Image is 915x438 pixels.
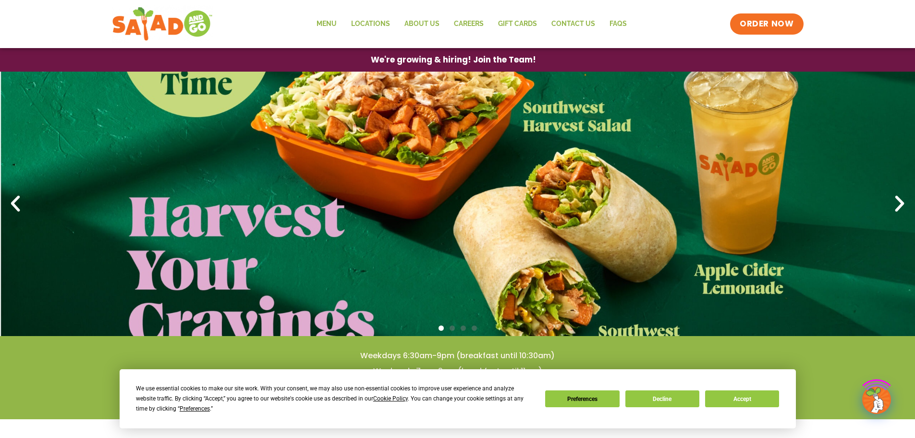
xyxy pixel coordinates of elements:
[889,193,910,214] div: Next slide
[120,369,796,428] div: Cookie Consent Prompt
[136,384,534,414] div: We use essential cookies to make our site work. With your consent, we may also use non-essential ...
[439,325,444,331] span: Go to slide 1
[705,390,779,407] button: Accept
[740,18,793,30] span: ORDER NOW
[625,390,699,407] button: Decline
[344,13,397,35] a: Locations
[472,325,477,331] span: Go to slide 4
[309,13,344,35] a: Menu
[309,13,634,35] nav: Menu
[544,13,602,35] a: Contact Us
[5,193,26,214] div: Previous slide
[397,13,447,35] a: About Us
[112,5,213,43] img: new-SAG-logo-768×292
[19,366,896,376] h4: Weekends 7am-9pm (breakfast until 11am)
[373,395,408,402] span: Cookie Policy
[356,49,550,71] a: We're growing & hiring! Join the Team!
[491,13,544,35] a: GIFT CARDS
[450,325,455,331] span: Go to slide 2
[730,13,803,35] a: ORDER NOW
[371,56,536,64] span: We're growing & hiring! Join the Team!
[602,13,634,35] a: FAQs
[545,390,619,407] button: Preferences
[461,325,466,331] span: Go to slide 3
[447,13,491,35] a: Careers
[180,405,210,412] span: Preferences
[19,350,896,361] h4: Weekdays 6:30am-9pm (breakfast until 10:30am)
